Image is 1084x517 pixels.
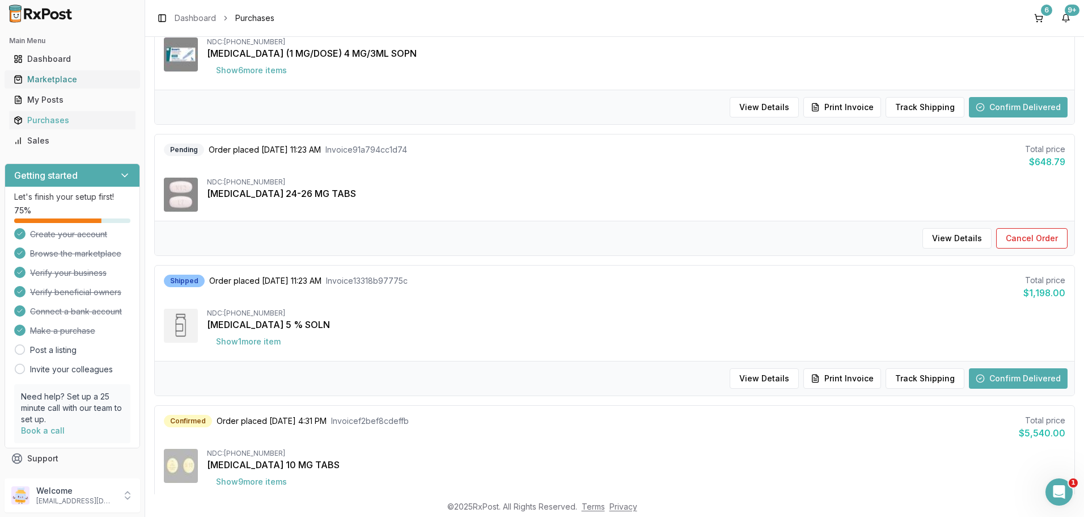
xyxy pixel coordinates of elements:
div: NDC: [PHONE_NUMBER] [207,178,1065,187]
div: My Posts [14,94,131,106]
button: Sales [5,132,140,150]
div: $5,540.00 [1019,426,1065,440]
div: [MEDICAL_DATA] (1 MG/DOSE) 4 MG/3ML SOPN [207,47,1065,60]
img: Entresto 24-26 MG TABS [164,178,198,212]
div: $1,198.00 [1023,286,1065,300]
button: View Details [922,228,992,249]
a: Invite your colleagues [30,364,113,375]
h3: Getting started [14,169,78,182]
div: Total price [1023,275,1065,286]
div: NDC: [PHONE_NUMBER] [207,309,1065,318]
span: 1 [1069,478,1078,487]
button: View Details [730,368,799,389]
button: 9+ [1057,9,1075,27]
span: Order placed [DATE] 11:23 AM [209,144,321,155]
img: Ozempic (1 MG/DOSE) 4 MG/3ML SOPN [164,37,198,72]
span: Make a purchase [30,325,95,337]
div: Total price [1019,415,1065,426]
img: Xiidra 5 % SOLN [164,309,198,343]
button: Show1more item [207,331,290,352]
div: $648.79 [1025,155,1065,169]
button: Print Invoice [803,368,881,389]
button: Marketplace [5,70,140,89]
div: Purchases [14,115,131,126]
p: [EMAIL_ADDRESS][DOMAIN_NAME] [36,497,115,506]
button: Print Invoice [803,97,881,117]
span: Order placed [DATE] 11:23 AM [209,275,321,287]
div: 9+ [1065,5,1079,16]
a: Book a call [21,426,65,435]
div: NDC: [PHONE_NUMBER] [207,449,1065,458]
img: RxPost Logo [5,5,77,23]
span: Feedback [27,473,66,485]
div: Dashboard [14,53,131,65]
span: Invoice 91a794cc1d74 [325,144,407,155]
button: Feedback [5,469,140,489]
span: Purchases [235,12,274,24]
span: Create your account [30,229,107,240]
button: Track Shipping [886,368,964,389]
button: Confirm Delivered [969,368,1068,389]
a: Post a listing [30,344,77,356]
div: Confirmed [164,415,212,427]
a: Sales [9,131,135,151]
button: Cancel Order [996,228,1068,249]
p: Let's finish your setup first! [14,191,130,203]
div: Marketplace [14,74,131,85]
button: 6 [1030,9,1048,27]
span: Verify your business [30,267,107,279]
button: Purchases [5,111,140,129]
a: Dashboard [175,12,216,24]
button: Track Shipping [886,97,964,117]
span: Invoice 13318b97775c [326,275,408,287]
button: Show6more items [207,60,296,81]
button: View Details [730,97,799,117]
div: Pending [164,144,204,156]
p: Welcome [36,485,115,497]
span: Browse the marketplace [30,248,121,259]
div: [MEDICAL_DATA] 10 MG TABS [207,458,1065,472]
div: [MEDICAL_DATA] 5 % SOLN [207,318,1065,331]
button: Confirm Delivered [969,97,1068,117]
p: Need help? Set up a 25 minute call with our team to set up. [21,391,124,425]
button: Dashboard [5,50,140,68]
img: Jardiance 10 MG TABS [164,449,198,483]
div: NDC: [PHONE_NUMBER] [207,37,1065,47]
h2: Main Menu [9,36,135,45]
a: Privacy [609,502,637,511]
a: My Posts [9,90,135,110]
div: 6 [1041,5,1052,16]
div: Total price [1025,144,1065,155]
a: Purchases [9,110,135,131]
a: Marketplace [9,69,135,90]
span: Verify beneficial owners [30,287,121,298]
iframe: Intercom live chat [1045,478,1073,506]
div: [MEDICAL_DATA] 24-26 MG TABS [207,187,1065,200]
div: Shipped [164,275,205,287]
span: Connect a bank account [30,306,122,317]
div: Sales [14,135,131,146]
nav: breadcrumb [175,12,274,24]
button: Show9more items [207,472,296,492]
span: 75 % [14,205,31,216]
a: Dashboard [9,49,135,69]
button: My Posts [5,91,140,109]
span: Invoice f2bef8cdeffb [331,415,409,427]
button: Support [5,448,140,469]
img: User avatar [11,486,29,505]
span: Order placed [DATE] 4:31 PM [217,415,327,427]
a: Terms [582,502,605,511]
